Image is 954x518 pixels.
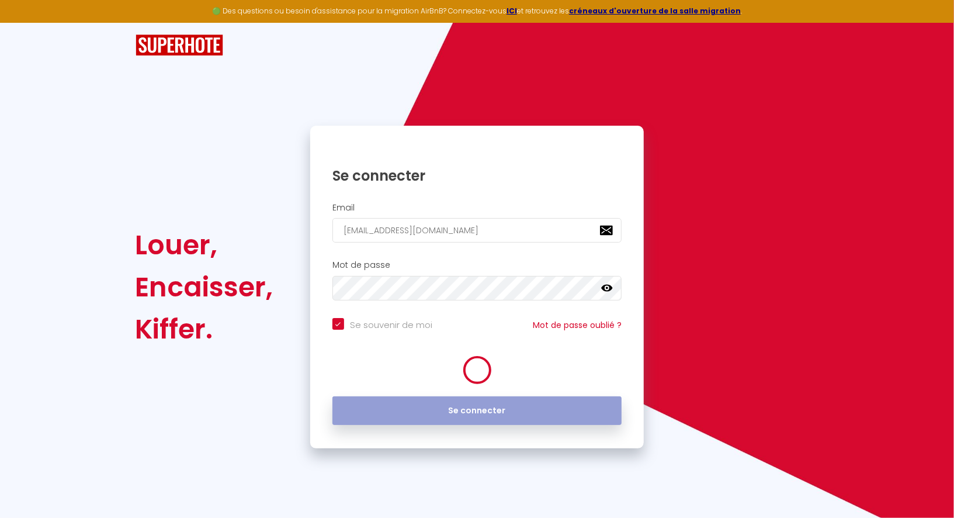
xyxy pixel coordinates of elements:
[9,5,44,40] button: Ouvrir le widget de chat LiveChat
[332,203,622,213] h2: Email
[533,319,622,331] a: Mot de passe oublié ?
[332,396,622,426] button: Se connecter
[332,218,622,243] input: Ton Email
[332,260,622,270] h2: Mot de passe
[136,308,273,350] div: Kiffer.
[332,167,622,185] h1: Se connecter
[136,34,223,56] img: SuperHote logo
[569,6,741,16] a: créneaux d'ouverture de la salle migration
[507,6,517,16] a: ICI
[136,266,273,308] div: Encaisser,
[136,224,273,266] div: Louer,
